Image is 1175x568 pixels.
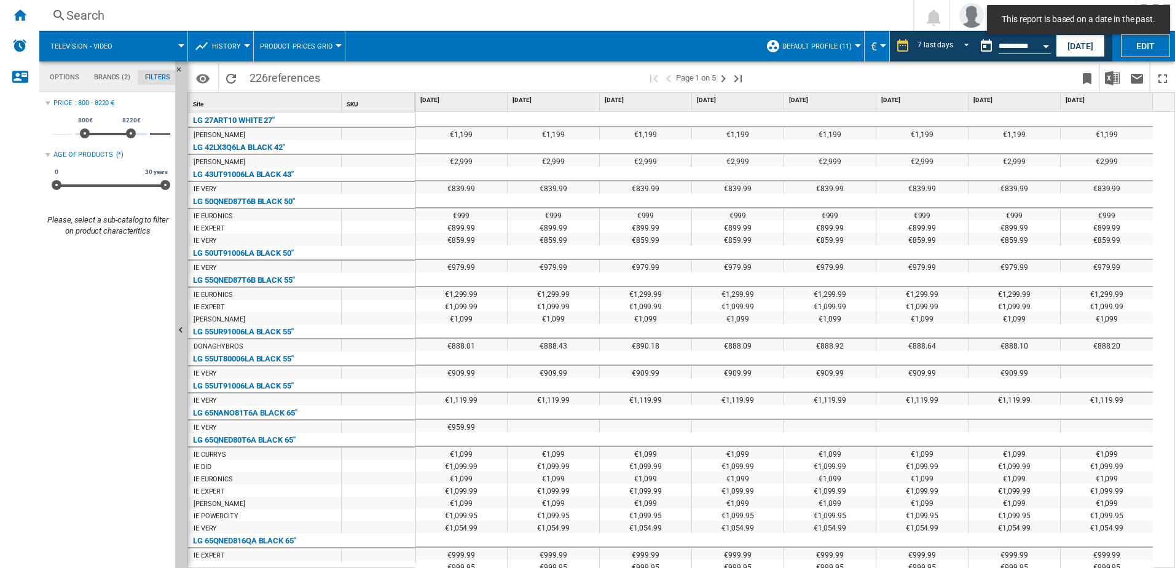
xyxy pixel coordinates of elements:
div: €1,099 [600,312,691,324]
img: alerts-logo.svg [12,38,27,53]
button: Send this report by email [1125,63,1149,92]
div: €859.99 [1061,233,1153,245]
div: LG 43UT91006LA BLACK 43" [193,167,294,182]
div: €1,054.99 [692,521,784,533]
div: €999 [876,208,968,221]
div: €1,099.95 [876,508,968,521]
div: €979.99 [1061,260,1153,272]
button: First page [646,63,661,92]
div: [DATE] [418,93,507,108]
div: €1,119.99 [1061,393,1153,405]
span: 8220€ [120,116,143,125]
div: €1,099 [692,312,784,324]
div: €2,999 [415,154,507,167]
div: €1,099.95 [784,508,876,521]
div: €979.99 [600,260,691,272]
div: €839.99 [415,181,507,194]
span: History [212,42,241,50]
div: LG 55UT91006LA BLACK 55" [193,379,294,393]
div: €1,054.99 [876,521,968,533]
div: €909.99 [784,366,876,378]
div: Please, select a sub-catalog to filter on product characteritics [45,215,170,237]
div: €1,099.99 [508,484,599,496]
div: €1,099 [1061,312,1153,324]
div: €909.99 [415,366,507,378]
div: €888.10 [969,339,1060,351]
div: €1,054.99 [600,521,691,533]
div: €979.99 [784,260,876,272]
span: € [871,40,877,53]
div: €859.99 [508,233,599,245]
span: [DATE] [420,96,505,105]
button: >Previous page [661,63,676,92]
button: Television - video [50,31,125,61]
div: €999 [508,208,599,221]
div: LG 50QNED87T6B BLACK 50" [193,194,295,209]
div: €888.09 [692,339,784,351]
div: €909.99 [508,366,599,378]
div: €899.99 [508,221,599,233]
div: €1,199 [876,127,968,140]
div: €1,199 [784,127,876,140]
div: €1,099 [784,471,876,484]
span: 226 [243,63,326,89]
div: €1,099 [600,471,691,484]
div: DONAGHYBROS [194,341,243,353]
div: €1,099.99 [969,299,1060,312]
span: 800€ [76,116,95,125]
md-tab-item: Filters [138,70,178,85]
div: €1,099 [876,447,968,459]
div: €2,999 [508,154,599,167]
div: €1,099.99 [508,459,599,471]
div: [DATE] [602,93,691,108]
span: [DATE] [973,96,1058,105]
div: €979.99 [415,260,507,272]
div: €909.99 [692,366,784,378]
div: €1,099 [969,496,1060,508]
button: [DATE] [1056,34,1105,57]
div: €1,099 [784,447,876,459]
button: Next page [716,63,731,92]
span: 30 years [143,167,170,177]
div: Television - video [45,31,181,61]
div: €1,099.95 [600,508,691,521]
span: [DATE] [1066,96,1150,105]
div: €839.99 [1061,181,1153,194]
div: €999 [969,208,1060,221]
div: LG 50UT91006LA BLACK 50" [193,246,294,261]
div: €899.99 [876,221,968,233]
span: Page 1 on 5 [676,63,716,92]
div: €1,099.99 [784,459,876,471]
div: €1,099.95 [508,508,599,521]
div: €1,099.99 [969,459,1060,471]
div: IE EURONICS [194,210,233,223]
div: €1,099 [508,496,599,508]
div: [PERSON_NAME] [194,314,245,326]
div: LG 55UR91006LA BLACK 55" [193,325,294,339]
div: €999.99 [969,548,1060,560]
div: €999.99 [1061,548,1153,560]
span: Site [193,101,203,108]
div: 7 last days [918,41,953,49]
div: €1,119.99 [876,393,968,405]
div: €1,119.99 [784,393,876,405]
div: [DATE] [1063,93,1153,108]
div: €1,099 [600,496,691,508]
div: €859.99 [876,233,968,245]
div: History [194,31,247,61]
div: €1,099 [876,471,968,484]
div: [DATE] [510,93,599,108]
button: Options [191,67,215,89]
div: €1,099 [415,447,507,459]
div: €999.99 [508,548,599,560]
span: SKU [347,101,358,108]
div: €1,099 [784,312,876,324]
div: €1,299.99 [1061,287,1153,299]
div: €859.99 [600,233,691,245]
div: IE DID [194,461,211,473]
span: [DATE] [697,96,781,105]
div: €2,999 [876,154,968,167]
div: €999.99 [415,548,507,560]
button: Product prices grid [260,31,339,61]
